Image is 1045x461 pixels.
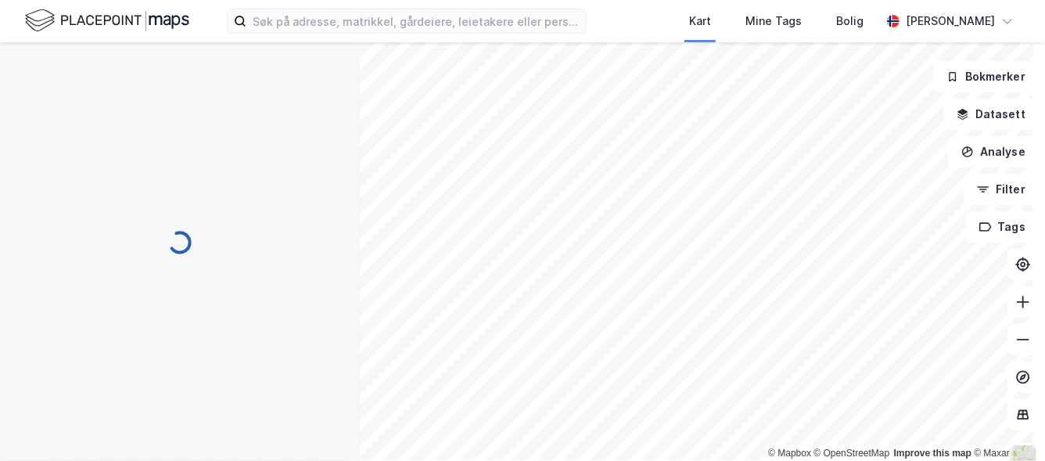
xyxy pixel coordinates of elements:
[768,448,811,459] a: Mapbox
[745,12,802,31] div: Mine Tags
[167,230,192,255] img: spinner.a6d8c91a73a9ac5275cf975e30b51cfb.svg
[966,211,1039,243] button: Tags
[943,99,1039,130] button: Datasett
[967,386,1045,461] iframe: Chat Widget
[246,9,586,33] input: Søk på adresse, matrikkel, gårdeiere, leietakere eller personer
[933,61,1039,92] button: Bokmerker
[967,386,1045,461] div: Kontrollprogram for chat
[948,136,1039,167] button: Analyse
[964,174,1039,205] button: Filter
[814,448,890,459] a: OpenStreetMap
[25,7,189,34] img: logo.f888ab2527a4732fd821a326f86c7f29.svg
[894,448,971,459] a: Improve this map
[836,12,864,31] div: Bolig
[689,12,711,31] div: Kart
[906,12,995,31] div: [PERSON_NAME]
